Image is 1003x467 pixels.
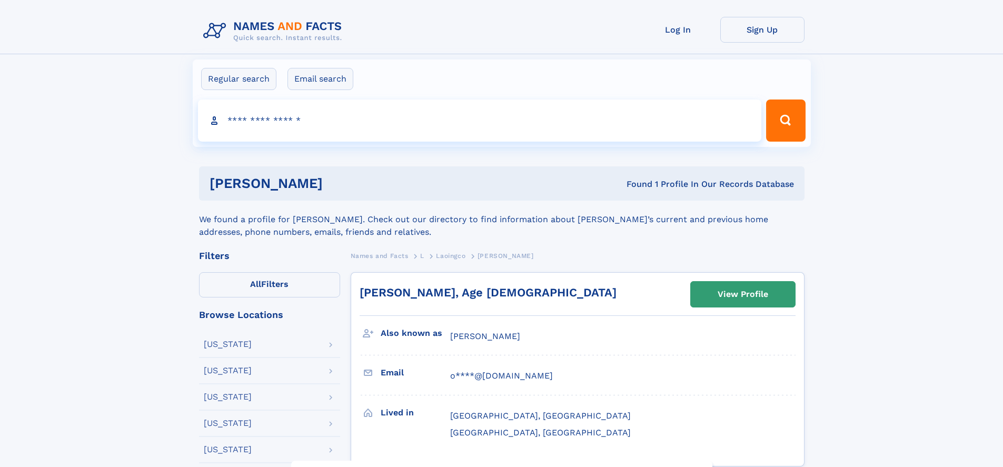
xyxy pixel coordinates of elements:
[381,364,450,382] h3: Email
[287,68,353,90] label: Email search
[720,17,805,43] a: Sign Up
[199,201,805,239] div: We found a profile for [PERSON_NAME]. Check out our directory to find information about [PERSON_N...
[420,249,424,262] a: L
[636,17,720,43] a: Log In
[204,393,252,401] div: [US_STATE]
[436,252,465,260] span: Laoingco
[199,17,351,45] img: Logo Names and Facts
[210,177,475,190] h1: [PERSON_NAME]
[204,419,252,428] div: [US_STATE]
[450,428,631,438] span: [GEOGRAPHIC_DATA], [GEOGRAPHIC_DATA]
[351,249,409,262] a: Names and Facts
[691,282,795,307] a: View Profile
[381,324,450,342] h3: Also known as
[450,411,631,421] span: [GEOGRAPHIC_DATA], [GEOGRAPHIC_DATA]
[204,340,252,349] div: [US_STATE]
[199,310,340,320] div: Browse Locations
[204,445,252,454] div: [US_STATE]
[198,100,762,142] input: search input
[474,178,794,190] div: Found 1 Profile In Our Records Database
[360,286,617,299] a: [PERSON_NAME], Age [DEMOGRAPHIC_DATA]
[766,100,805,142] button: Search Button
[420,252,424,260] span: L
[250,279,261,289] span: All
[199,251,340,261] div: Filters
[201,68,276,90] label: Regular search
[381,404,450,422] h3: Lived in
[204,366,252,375] div: [US_STATE]
[450,331,520,341] span: [PERSON_NAME]
[478,252,534,260] span: [PERSON_NAME]
[718,282,768,306] div: View Profile
[199,272,340,297] label: Filters
[436,249,465,262] a: Laoingco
